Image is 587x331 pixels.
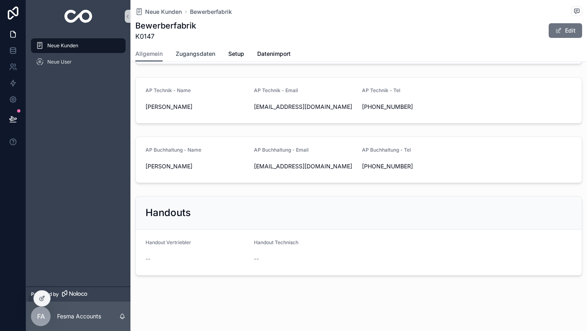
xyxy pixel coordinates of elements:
[254,103,356,111] span: [EMAIL_ADDRESS][DOMAIN_NAME]
[146,103,247,111] span: [PERSON_NAME]
[135,31,196,41] span: K0147
[31,38,126,53] a: Neue Kunden
[362,147,411,153] span: AP Buchhaltung - Tel
[146,239,191,245] span: Handout Vertriebler
[57,312,101,320] p: Fesma Accounts
[47,59,72,65] span: Neue User
[228,46,244,63] a: Setup
[64,10,93,23] img: App logo
[228,50,244,58] span: Setup
[254,147,309,153] span: AP Buchhaltung - Email
[176,50,215,58] span: Zugangsdaten
[254,239,298,245] span: Handout Technisch
[31,55,126,69] a: Neue User
[362,87,400,93] span: AP Technik - Tel
[257,46,291,63] a: Datenimport
[26,287,130,302] a: Powered by
[254,162,356,170] span: [EMAIL_ADDRESS][DOMAIN_NAME]
[176,46,215,63] a: Zugangsdaten
[190,8,232,16] a: Bewerberfabrik
[146,206,191,219] h2: Handouts
[47,42,78,49] span: Neue Kunden
[37,311,45,321] span: FA
[257,50,291,58] span: Datenimport
[145,8,182,16] span: Neue Kunden
[254,255,259,263] span: --
[146,147,201,153] span: AP Buchhaltung - Name
[135,20,196,31] h1: Bewerberfabrik
[26,33,130,80] div: scrollable content
[254,87,298,93] span: AP Technik - Email
[146,87,191,93] span: AP Technik - Name
[549,23,582,38] button: Edit
[146,162,247,170] span: [PERSON_NAME]
[362,162,464,170] span: [PHONE_NUMBER]
[135,8,182,16] a: Neue Kunden
[362,103,464,111] span: [PHONE_NUMBER]
[146,255,150,263] span: --
[135,46,163,62] a: Allgemein
[135,50,163,58] span: Allgemein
